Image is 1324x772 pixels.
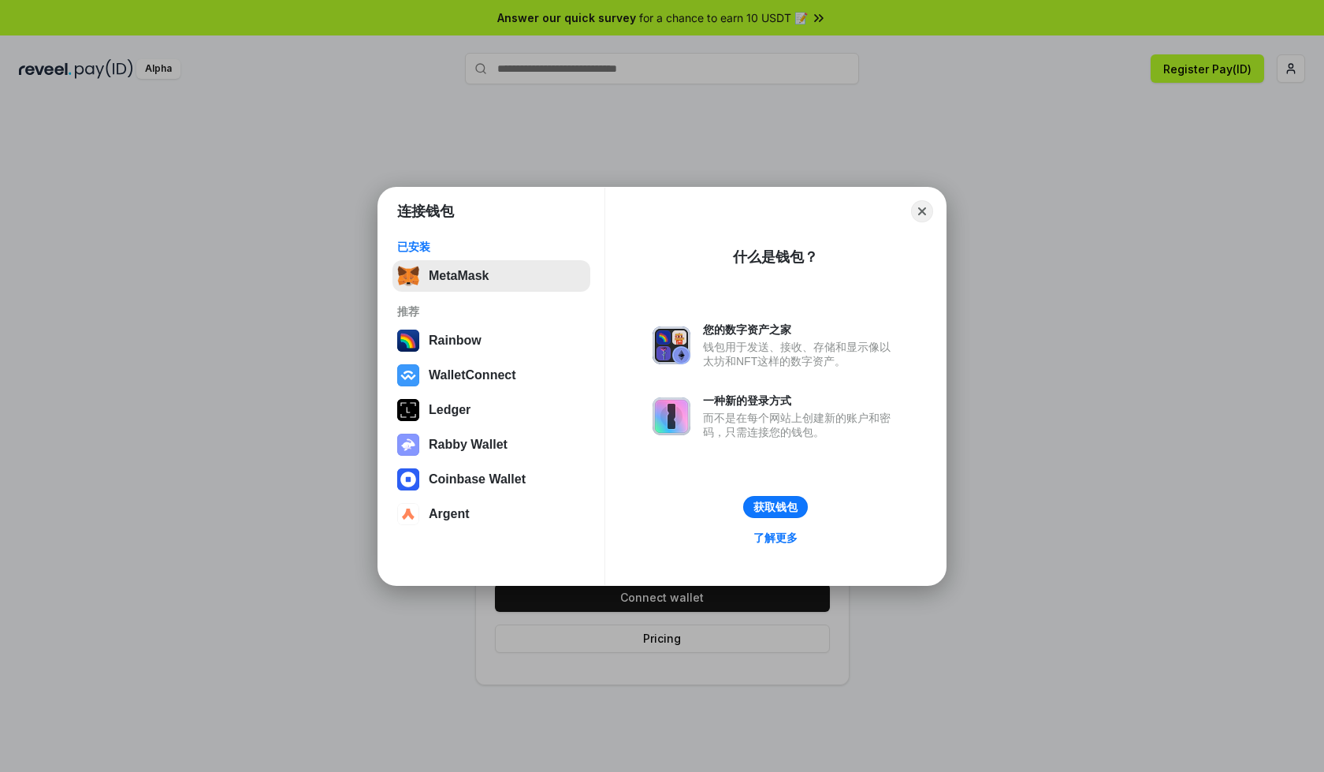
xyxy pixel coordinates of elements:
[397,399,419,421] img: svg+xml,%3Csvg%20xmlns%3D%22http%3A%2F%2Fwww.w3.org%2F2000%2Fsvg%22%20width%3D%2228%22%20height%3...
[397,240,586,254] div: 已安装
[397,468,419,490] img: svg+xml,%3Csvg%20width%3D%2228%22%20height%3D%2228%22%20viewBox%3D%220%200%2028%2028%22%20fill%3D...
[392,498,590,530] button: Argent
[392,464,590,495] button: Coinbase Wallet
[397,503,419,525] img: svg+xml,%3Csvg%20width%3D%2228%22%20height%3D%2228%22%20viewBox%3D%220%200%2028%2028%22%20fill%3D...
[429,472,526,487] div: Coinbase Wallet
[744,528,807,548] a: 了解更多
[653,326,690,364] img: svg+xml,%3Csvg%20xmlns%3D%22http%3A%2F%2Fwww.w3.org%2F2000%2Fsvg%22%20fill%3D%22none%22%20viewBox...
[429,334,482,348] div: Rainbow
[392,260,590,292] button: MetaMask
[703,323,898,337] div: 您的数字资产之家
[753,500,798,514] div: 获取钱包
[429,368,516,382] div: WalletConnect
[392,360,590,391] button: WalletConnect
[703,393,898,408] div: 一种新的登录方式
[429,403,470,417] div: Ledger
[397,330,419,352] img: svg+xml,%3Csvg%20width%3D%22120%22%20height%3D%22120%22%20viewBox%3D%220%200%20120%20120%22%20fil...
[703,411,898,439] div: 而不是在每个网站上创建新的账户和密码，只需连接您的钱包。
[392,325,590,356] button: Rainbow
[429,269,489,283] div: MetaMask
[753,531,798,545] div: 了解更多
[392,429,590,461] button: Rabby Wallet
[397,304,586,319] div: 推荐
[392,394,590,426] button: Ledger
[397,364,419,386] img: svg+xml,%3Csvg%20width%3D%2228%22%20height%3D%2228%22%20viewBox%3D%220%200%2028%2028%22%20fill%3D...
[653,397,690,435] img: svg+xml,%3Csvg%20xmlns%3D%22http%3A%2F%2Fwww.w3.org%2F2000%2Fsvg%22%20fill%3D%22none%22%20viewBox...
[397,434,419,456] img: svg+xml,%3Csvg%20xmlns%3D%22http%3A%2F%2Fwww.w3.org%2F2000%2Fsvg%22%20fill%3D%22none%22%20viewBox...
[733,248,818,267] div: 什么是钱包？
[429,507,470,521] div: Argent
[397,265,419,287] img: svg+xml,%3Csvg%20fill%3D%22none%22%20height%3D%2233%22%20viewBox%3D%220%200%2035%2033%22%20width%...
[429,438,508,452] div: Rabby Wallet
[743,496,808,518] button: 获取钱包
[703,340,898,368] div: 钱包用于发送、接收、存储和显示像以太坊和NFT这样的数字资产。
[911,200,933,222] button: Close
[397,202,454,221] h1: 连接钱包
